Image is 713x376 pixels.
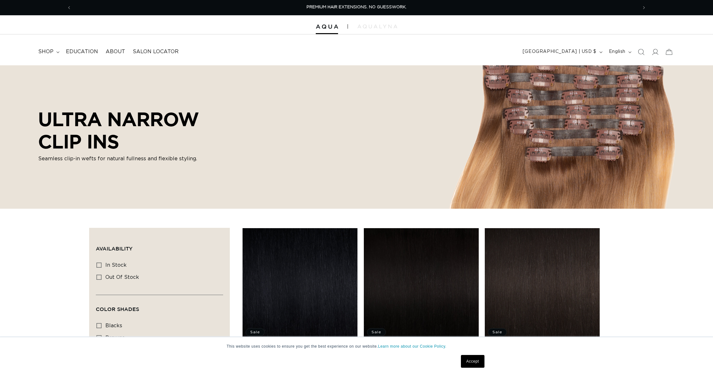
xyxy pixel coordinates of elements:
[105,263,127,268] span: In stock
[316,25,338,29] img: Aqua Hair Extensions
[227,343,486,349] p: This website uses cookies to ensure you get the best experience on our website.
[96,246,132,251] span: Availability
[34,45,62,59] summary: shop
[102,45,129,59] a: About
[38,108,245,152] h2: ULTRA NARROW CLIP INS
[105,335,125,340] span: browns
[96,306,139,312] span: Color Shades
[106,48,125,55] span: About
[357,25,397,28] img: aqualyna.com
[378,344,447,349] a: Learn more about our Cookie Policy.
[609,48,625,55] span: English
[461,355,484,368] a: Accept
[307,5,406,9] span: PREMIUM HAIR EXTENSIONS. NO GUESSWORK.
[66,48,98,55] span: Education
[38,155,245,163] p: Seamless clip-in wefts for natural fullness and flexible styling.
[523,48,597,55] span: [GEOGRAPHIC_DATA] | USD $
[38,48,53,55] span: shop
[62,45,102,59] a: Education
[62,2,76,14] button: Previous announcement
[105,275,139,280] span: Out of stock
[519,46,605,58] button: [GEOGRAPHIC_DATA] | USD $
[634,45,648,59] summary: Search
[129,45,182,59] a: Salon Locator
[637,2,651,14] button: Next announcement
[605,46,634,58] button: English
[96,295,223,318] summary: Color Shades (0 selected)
[96,235,223,257] summary: Availability (0 selected)
[133,48,179,55] span: Salon Locator
[105,323,122,328] span: blacks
